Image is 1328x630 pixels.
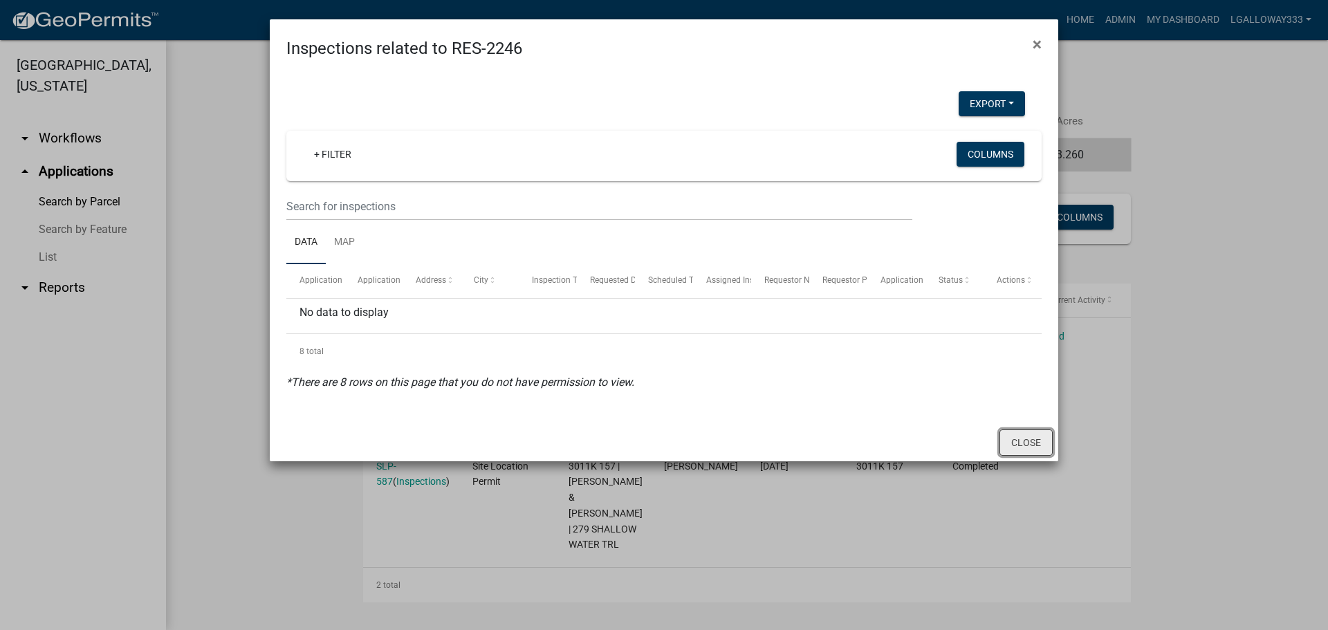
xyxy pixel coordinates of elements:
datatable-header-cell: Application [286,264,344,297]
a: + Filter [303,142,362,167]
span: Assigned Inspector [706,275,777,285]
datatable-header-cell: Assigned Inspector [693,264,751,297]
span: Application Type [358,275,421,285]
span: Application Description [880,275,968,285]
datatable-header-cell: Status [925,264,984,297]
datatable-header-cell: Scheduled Time [635,264,693,297]
h4: Inspections related to RES-2246 [286,36,522,61]
button: Close [999,429,1053,456]
span: Address [416,275,446,285]
button: Close [1022,25,1053,64]
span: Requested Date [590,275,648,285]
datatable-header-cell: Requestor Name [751,264,809,297]
span: Actions [997,275,1025,285]
datatable-header-cell: Actions [984,264,1042,297]
span: Status [939,275,963,285]
datatable-header-cell: Inspection Type [519,264,577,297]
datatable-header-cell: Address [403,264,461,297]
span: Requestor Phone [822,275,886,285]
a: Data [286,221,326,265]
input: Search for inspections [286,192,912,221]
a: Map [326,221,363,265]
div: No data to display [286,299,1042,333]
span: × [1033,35,1042,54]
datatable-header-cell: Application Description [867,264,925,297]
i: *There are 8 rows on this page that you do not have permission to view. [286,376,634,389]
div: 8 total [286,334,1042,369]
button: Columns [957,142,1024,167]
datatable-header-cell: Requested Date [577,264,635,297]
span: Requestor Name [764,275,827,285]
datatable-header-cell: City [461,264,519,297]
span: Scheduled Time [648,275,708,285]
datatable-header-cell: Requestor Phone [809,264,867,297]
datatable-header-cell: Application Type [344,264,403,297]
span: City [474,275,488,285]
span: Inspection Type [532,275,591,285]
span: Application [299,275,342,285]
button: Export [959,91,1025,116]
